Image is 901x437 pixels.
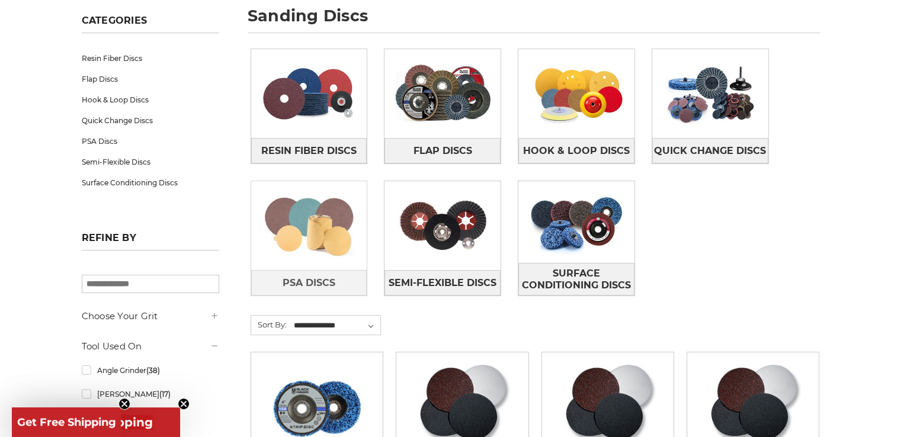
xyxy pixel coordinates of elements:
span: Flap Discs [413,141,472,161]
img: PSA Discs [251,185,367,266]
a: Semi-Flexible Discs [384,270,501,295]
div: Get Free ShippingClose teaser [12,407,121,437]
img: Quick Change Discs [652,53,768,134]
a: Semi-Flexible Discs [82,152,219,172]
label: Sort By: [251,316,287,333]
a: Resin Fiber Discs [251,138,367,163]
a: Flap Discs [82,69,219,89]
img: Resin Fiber Discs [251,53,367,134]
a: PSA Discs [251,270,367,295]
a: Quick Change Discs [82,110,219,131]
a: Surface Conditioning Discs [518,263,634,295]
a: PSA Discs [82,131,219,152]
span: Semi-Flexible Discs [389,273,496,293]
img: Semi-Flexible Discs [384,185,501,266]
a: Quick Change Discs [652,138,768,163]
img: Surface Conditioning Discs [518,181,634,263]
h1: sanding discs [248,8,820,33]
a: Surface Conditioning Discs [82,172,219,193]
select: Sort By: [292,317,380,335]
a: Flap Discs [384,138,501,163]
span: Get Free Shipping [17,416,116,429]
span: (38) [146,366,159,375]
button: Close teaser [178,398,190,410]
span: Resin Fiber Discs [261,141,357,161]
span: Quick Change Discs [654,141,766,161]
h5: Choose Your Grit [82,309,219,323]
span: Surface Conditioning Discs [519,264,634,295]
span: Hook & Loop Discs [523,141,630,161]
a: [PERSON_NAME] [82,384,219,404]
span: PSA Discs [283,273,335,293]
button: Close teaser [118,398,130,410]
a: Hook & Loop Discs [518,138,634,163]
a: Angle Grinder [82,360,219,381]
div: Get Free ShippingClose teaser [12,407,180,437]
h5: Tool Used On [82,339,219,354]
span: (17) [159,390,170,399]
h5: Refine by [82,232,219,250]
h5: Categories [82,15,219,33]
a: Hook & Loop Discs [82,89,219,110]
img: Flap Discs [384,53,501,134]
a: Resin Fiber Discs [82,48,219,69]
img: Hook & Loop Discs [518,53,634,134]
